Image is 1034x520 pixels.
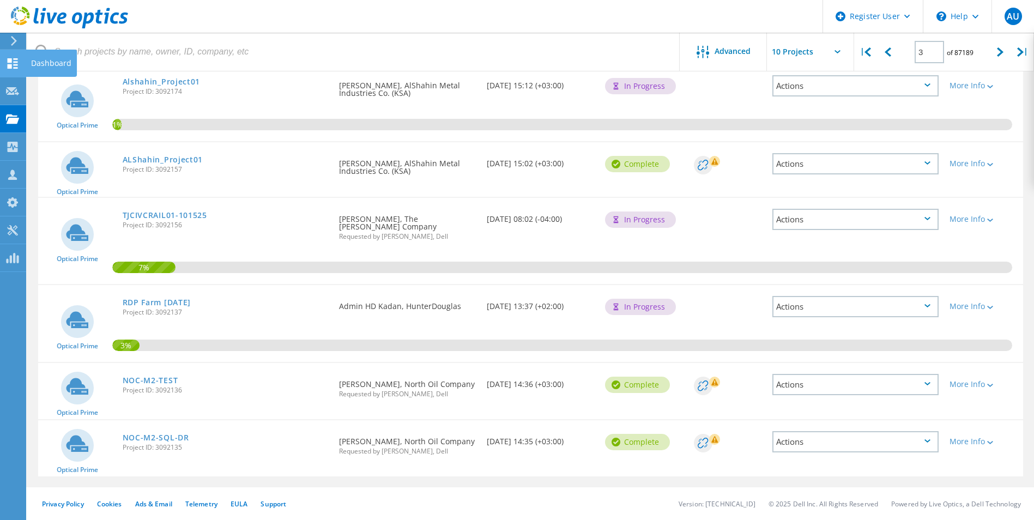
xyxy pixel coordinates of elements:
[772,431,939,452] div: Actions
[334,285,481,321] div: Admin HD Kadan, HunterDouglas
[481,420,600,456] div: [DATE] 14:35 (+03:00)
[334,420,481,465] div: [PERSON_NAME], North Oil Company
[950,380,1018,388] div: More Info
[715,47,751,55] span: Advanced
[854,33,876,71] div: |
[42,499,84,509] a: Privacy Policy
[123,377,178,384] a: NOC-M2-TEST
[950,215,1018,223] div: More Info
[772,209,939,230] div: Actions
[57,467,98,473] span: Optical Prime
[123,78,201,86] a: Alshahin_Project01
[27,33,680,71] input: Search projects by name, owner, ID, company, etc
[605,211,676,228] div: In Progress
[772,296,939,317] div: Actions
[57,256,98,262] span: Optical Prime
[947,48,973,57] span: of 87189
[123,166,329,173] span: Project ID: 3092157
[339,233,476,240] span: Requested by [PERSON_NAME], Dell
[1007,12,1019,21] span: AU
[769,499,878,509] li: © 2025 Dell Inc. All Rights Reserved
[97,499,122,509] a: Cookies
[57,409,98,416] span: Optical Prime
[135,499,172,509] a: Ads & Email
[57,343,98,349] span: Optical Prime
[481,198,600,234] div: [DATE] 08:02 (-04:00)
[334,363,481,408] div: [PERSON_NAME], North Oil Company
[123,309,329,316] span: Project ID: 3092137
[123,299,191,306] a: RDP Farm [DATE]
[950,303,1018,310] div: More Info
[123,211,207,219] a: TJCIVCRAIL01-101525
[123,387,329,394] span: Project ID: 3092136
[950,160,1018,167] div: More Info
[605,78,676,94] div: In Progress
[334,64,481,108] div: [PERSON_NAME], AlShahin Metal Industries Co. (KSA)
[772,75,939,96] div: Actions
[57,189,98,195] span: Optical Prime
[231,499,247,509] a: EULA
[11,23,128,31] a: Live Optics Dashboard
[481,363,600,399] div: [DATE] 14:36 (+03:00)
[891,499,1021,509] li: Powered by Live Optics, a Dell Technology
[334,198,481,251] div: [PERSON_NAME], The [PERSON_NAME] Company
[334,142,481,186] div: [PERSON_NAME], AlShahin Metal Industries Co. (KSA)
[112,262,176,271] span: 7%
[679,499,755,509] li: Version: [TECHNICAL_ID]
[185,499,217,509] a: Telemetry
[950,82,1018,89] div: More Info
[772,153,939,174] div: Actions
[481,142,600,178] div: [DATE] 15:02 (+03:00)
[605,299,676,315] div: In Progress
[1012,33,1034,71] div: |
[57,122,98,129] span: Optical Prime
[605,156,670,172] div: Complete
[950,438,1018,445] div: More Info
[605,434,670,450] div: Complete
[123,444,329,451] span: Project ID: 3092135
[481,285,600,321] div: [DATE] 13:37 (+02:00)
[123,222,329,228] span: Project ID: 3092156
[936,11,946,21] svg: \n
[772,374,939,395] div: Actions
[339,391,476,397] span: Requested by [PERSON_NAME], Dell
[112,340,140,349] span: 3%
[481,64,600,100] div: [DATE] 15:12 (+03:00)
[112,119,122,129] span: 1%
[123,88,329,95] span: Project ID: 3092174
[123,156,203,164] a: ALShahin_Project01
[123,434,189,442] a: NOC-M2-SQL-DR
[339,448,476,455] span: Requested by [PERSON_NAME], Dell
[605,377,670,393] div: Complete
[261,499,286,509] a: Support
[31,59,71,67] div: Dashboard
